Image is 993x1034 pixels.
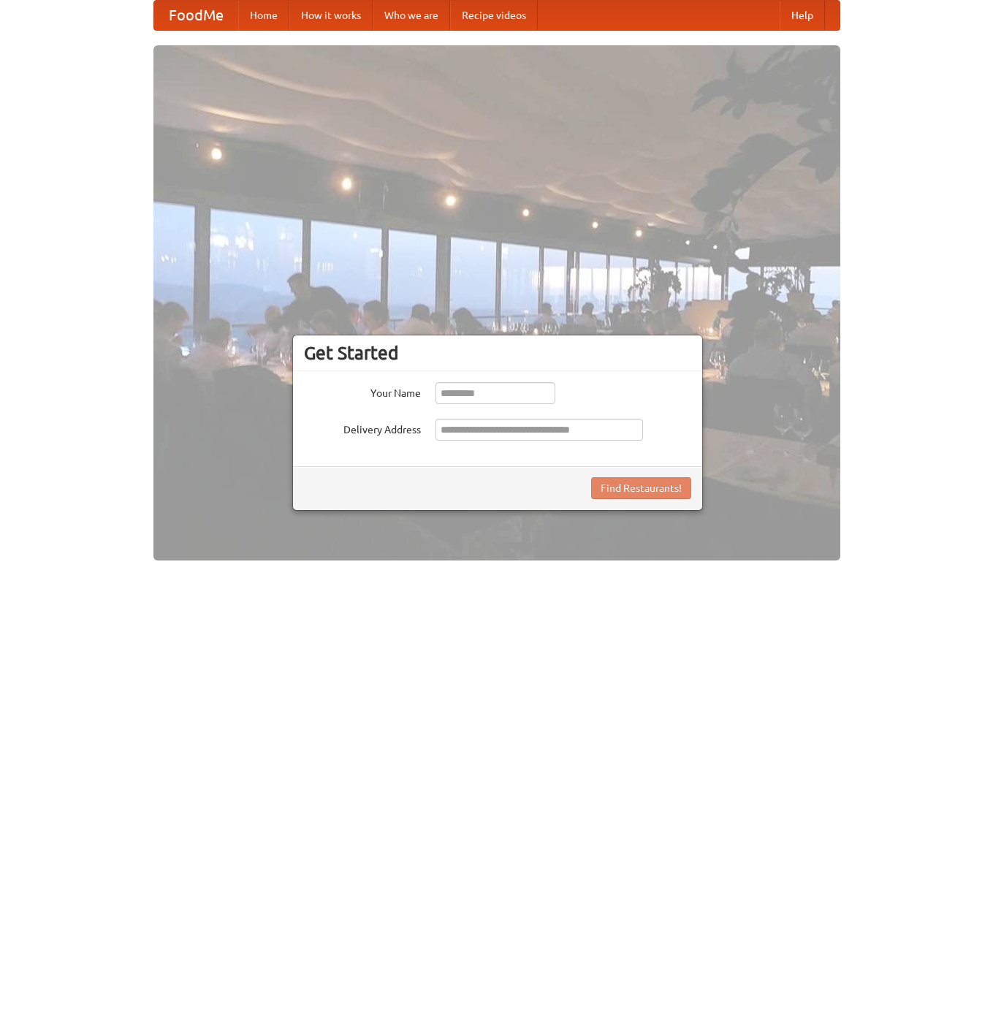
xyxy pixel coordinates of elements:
[591,477,691,499] button: Find Restaurants!
[304,419,421,437] label: Delivery Address
[780,1,825,30] a: Help
[373,1,450,30] a: Who we are
[450,1,538,30] a: Recipe videos
[289,1,373,30] a: How it works
[238,1,289,30] a: Home
[304,342,691,364] h3: Get Started
[154,1,238,30] a: FoodMe
[304,382,421,400] label: Your Name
